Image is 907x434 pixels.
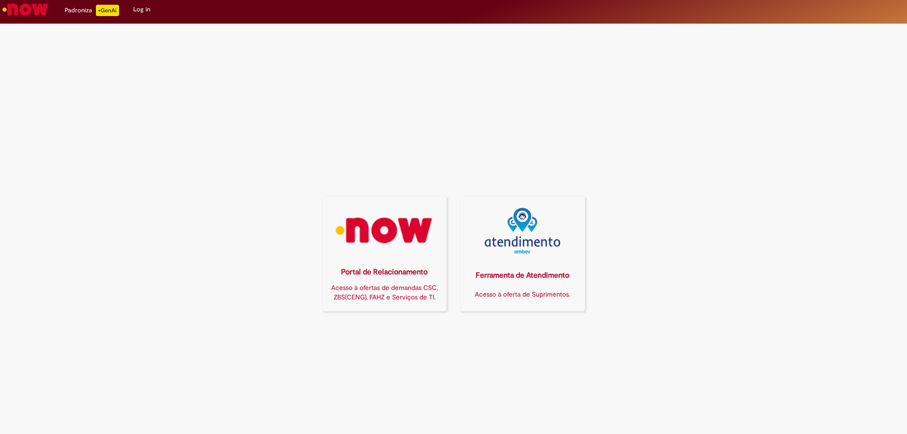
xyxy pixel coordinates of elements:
[328,283,441,302] div: Acesso à ofertas de demandas CSC, ZBS(CENG), FAHZ e Serviços de TI.
[466,270,579,281] div: Ferramenta de Atendimento
[466,289,579,299] div: Acesso à oferta de Suprimentos.
[485,208,560,254] img: logo_atentdimento.png
[65,5,119,16] div: Padroniza
[96,5,119,16] p: +GenAi
[461,196,585,311] a: Ferramenta de Atendimento Acesso à oferta de Suprimentos.
[328,267,441,278] div: Portal de Relacionamento
[323,196,447,311] a: Portal de Relacionamento Acesso à ofertas de demandas CSC, ZBS(CENG), FAHZ e Serviços de TI.
[328,208,440,254] img: logo_now.png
